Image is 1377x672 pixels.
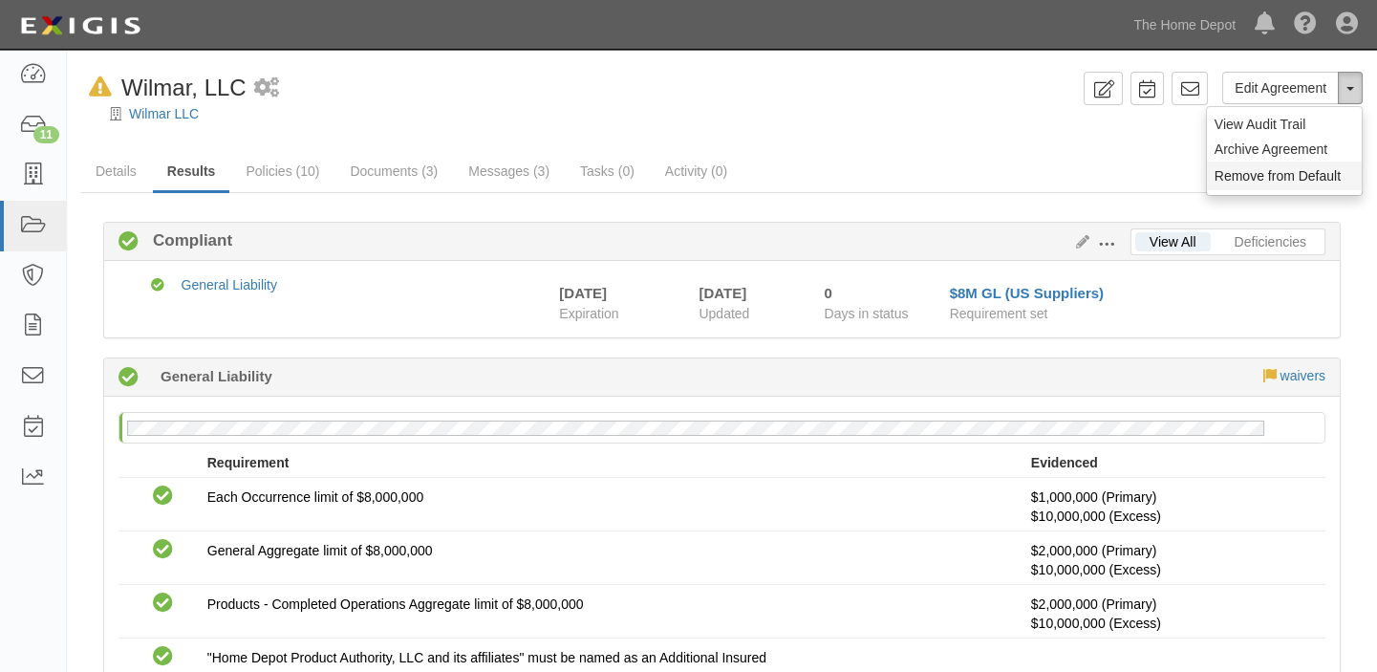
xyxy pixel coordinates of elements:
strong: Evidenced [1031,455,1098,470]
a: The Home Depot [1124,6,1245,44]
button: Remove from Default [1207,162,1362,190]
a: Archive Agreement [1207,137,1362,162]
span: Requirement set [950,306,1048,321]
i: Compliant [153,540,173,560]
span: Policy #78196056 Insurer: Federal Insurance Company [1031,509,1161,524]
a: Policies (10) [231,152,333,190]
i: Compliant 0 days (since 09/29/2025) [118,368,139,388]
a: $8M GL (US Suppliers) [950,285,1104,301]
p: $1,000,000 (Primary) [1031,488,1311,526]
div: Wilmar, LLC [81,72,247,104]
i: Help Center - Complianz [1294,13,1317,36]
a: General Liability [182,277,277,293]
div: [DATE] [699,283,795,303]
b: General Liability [161,366,272,386]
div: Since 09/29/2025 [825,283,936,303]
b: Compliant [139,229,232,252]
span: Policy #78196056 Insurer: Federal Insurance Company [1031,562,1161,577]
span: Policy #78196056 Insurer: Federal Insurance Company [1031,616,1161,631]
i: Compliant [151,279,164,293]
span: Each Occurrence limit of $8,000,000 [207,489,423,505]
span: Wilmar, LLC [121,75,247,100]
a: Results [153,152,230,193]
i: Compliant [118,232,139,252]
strong: Requirement [207,455,290,470]
a: View Audit Trail [1207,112,1362,137]
a: Messages (3) [454,152,564,190]
p: $2,000,000 (Primary) [1031,541,1311,579]
p: $2,000,000 (Primary) [1031,595,1311,633]
span: Products - Completed Operations Aggregate limit of $8,000,000 [207,596,584,612]
a: Activity (0) [651,152,742,190]
span: Days in status [825,306,909,321]
div: [DATE] [559,283,607,303]
a: waivers [1280,368,1325,383]
span: General Aggregate limit of $8,000,000 [207,543,433,558]
a: View All [1135,232,1211,251]
a: Details [81,152,151,190]
a: Edit Results [1068,234,1089,249]
div: 11 [33,126,59,143]
a: Tasks (0) [566,152,649,190]
img: logo-5460c22ac91f19d4615b14bd174203de0afe785f0fc80cf4dbbc73dc1793850b.png [14,9,146,43]
i: Compliant [153,647,173,667]
span: "Home Depot Product Authority, LLC and its affiliates" must be named as an Additional Insured [207,650,766,665]
a: Deficiencies [1220,232,1321,251]
a: Documents (3) [335,152,452,190]
a: Edit Agreement [1222,72,1339,104]
a: Wilmar LLC [129,106,199,121]
i: Compliant [153,594,173,614]
span: Updated [699,306,749,321]
i: 1 scheduled workflow [254,78,279,98]
span: Expiration [559,304,684,323]
i: In Default since 09/29/2025 [89,77,112,98]
i: Compliant [153,487,173,507]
